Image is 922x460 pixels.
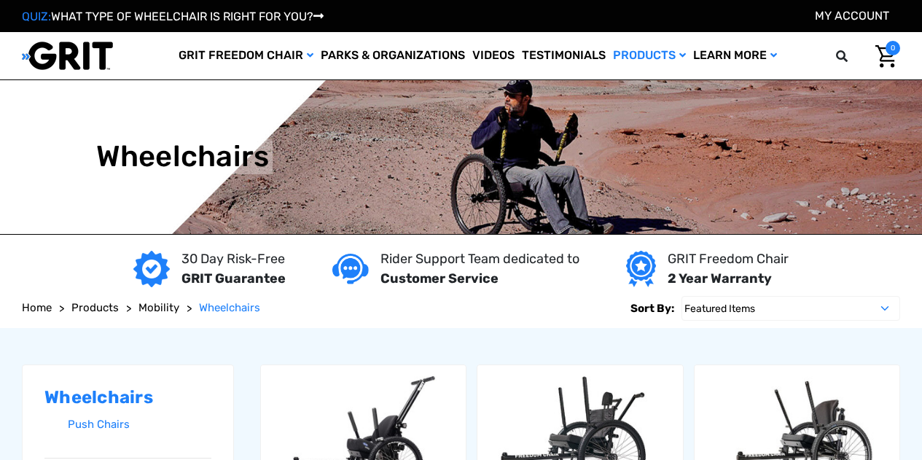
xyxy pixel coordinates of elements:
[380,249,579,269] p: Rider Support Team dedicated to
[175,32,317,79] a: GRIT Freedom Chair
[609,32,689,79] a: Products
[317,32,469,79] a: Parks & Organizations
[518,32,609,79] a: Testimonials
[199,301,260,314] span: Wheelchairs
[181,249,286,269] p: 30 Day Risk-Free
[689,32,781,79] a: Learn More
[815,9,889,23] a: Account
[332,254,369,284] img: Customer service
[630,296,674,321] label: Sort By:
[22,9,51,23] span: QUIZ:
[469,32,518,79] a: Videos
[199,300,260,316] a: Wheelchairs
[668,270,772,286] strong: 2 Year Warranty
[864,41,900,71] a: Cart with 0 items
[22,41,113,71] img: GRIT All-Terrain Wheelchair and Mobility Equipment
[44,387,211,408] h2: Wheelchairs
[138,301,179,314] span: Mobility
[68,414,211,435] a: Push Chairs
[668,249,789,269] p: GRIT Freedom Chair
[96,139,270,174] h1: Wheelchairs
[138,300,179,316] a: Mobility
[71,300,119,316] a: Products
[875,45,896,68] img: Cart
[22,9,324,23] a: QUIZ:WHAT TYPE OF WHEELCHAIR IS RIGHT FOR YOU?
[626,251,656,287] img: Year warranty
[380,270,499,286] strong: Customer Service
[843,41,864,71] input: Search
[71,301,119,314] span: Products
[886,41,900,55] span: 0
[133,251,170,287] img: GRIT Guarantee
[22,301,52,314] span: Home
[22,300,52,316] a: Home
[181,270,286,286] strong: GRIT Guarantee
